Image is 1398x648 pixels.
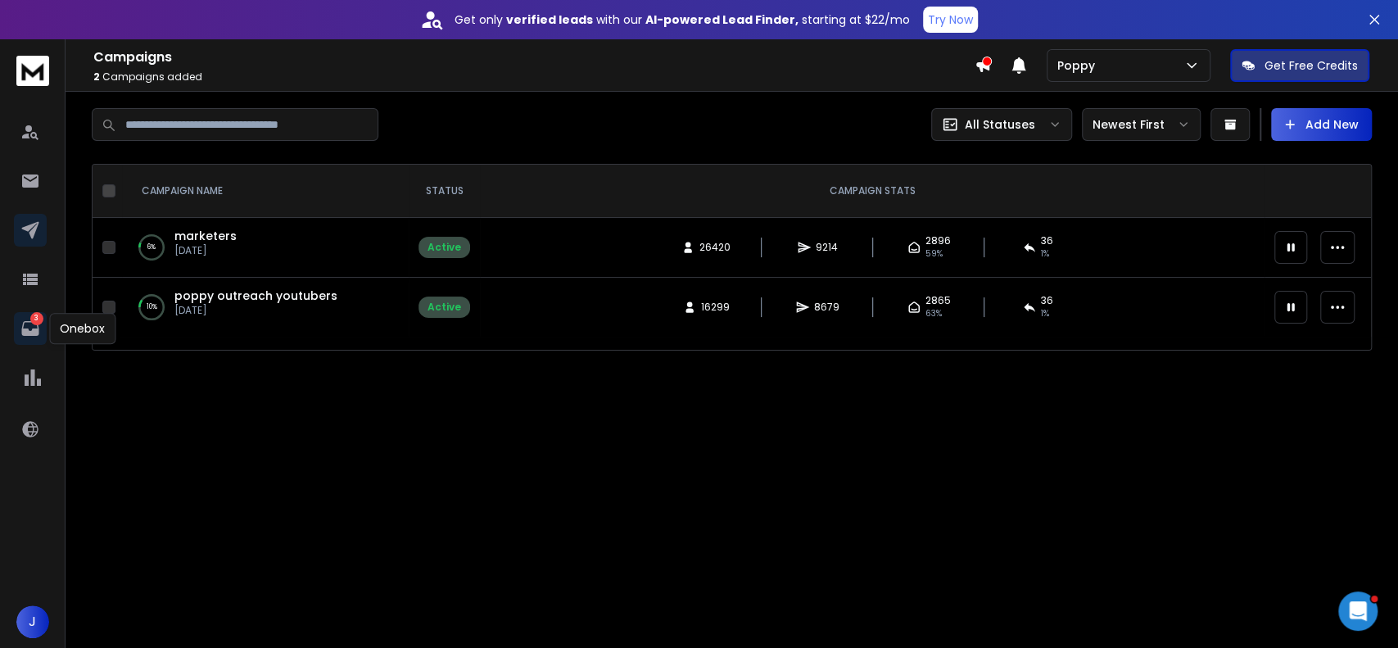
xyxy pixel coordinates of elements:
h1: Campaigns [93,48,975,67]
button: Newest First [1082,108,1201,141]
p: Poppy [1057,57,1102,74]
span: 26420 [699,241,731,254]
span: 36 [1041,234,1053,247]
p: Get only with our starting at $22/mo [455,11,910,28]
a: marketers [174,228,237,244]
div: Active [428,241,461,254]
span: 1 % [1041,307,1049,320]
p: 6 % [147,239,156,256]
td: 10%poppy outreach youtubers[DATE] [122,278,409,338]
div: Onebox [49,313,115,344]
p: 10 % [147,299,157,315]
th: CAMPAIGN STATS [480,165,1265,218]
p: 3 [30,312,43,325]
button: J [16,605,49,638]
span: 59 % [925,247,943,261]
span: 36 [1041,294,1053,307]
iframe: Intercom live chat [1338,591,1378,631]
p: [DATE] [174,304,337,317]
p: Campaigns added [93,70,975,84]
th: CAMPAIGN NAME [122,165,409,218]
span: 9214 [816,241,838,254]
strong: AI-powered Lead Finder, [645,11,799,28]
p: Try Now [928,11,973,28]
span: 2865 [925,294,951,307]
span: 1 % [1041,247,1049,261]
a: poppy outreach youtubers [174,288,337,304]
span: 8679 [814,301,839,314]
span: 63 % [925,307,942,320]
p: [DATE] [174,244,237,257]
span: 2896 [925,234,951,247]
button: Try Now [923,7,978,33]
button: Get Free Credits [1230,49,1369,82]
span: 16299 [701,301,730,314]
td: 6%marketers[DATE] [122,218,409,278]
strong: verified leads [506,11,593,28]
span: 2 [93,70,100,84]
p: All Statuses [965,116,1035,133]
p: Get Free Credits [1265,57,1358,74]
img: logo [16,56,49,86]
th: STATUS [409,165,480,218]
div: Active [428,301,461,314]
a: 3 [14,312,47,345]
button: Add New [1271,108,1372,141]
